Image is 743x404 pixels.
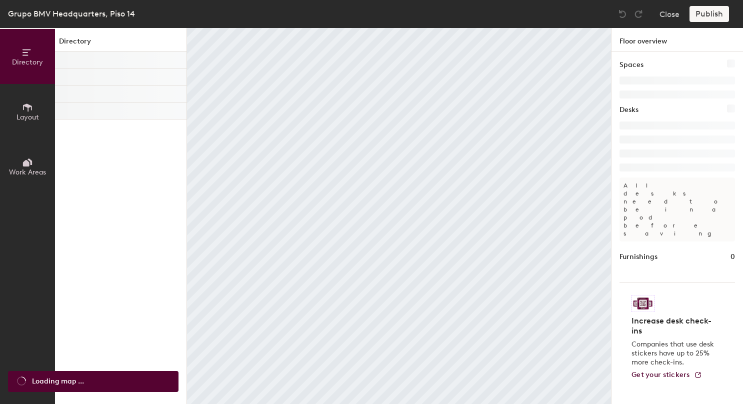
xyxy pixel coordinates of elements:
[619,177,735,241] p: All desks need to be in a pod before saving
[617,9,627,19] img: Undo
[12,58,43,66] span: Directory
[32,376,84,387] span: Loading map ...
[55,36,186,51] h1: Directory
[631,370,690,379] span: Get your stickers
[9,168,46,176] span: Work Areas
[611,28,743,51] h1: Floor overview
[8,7,135,20] div: Grupo BMV Headquarters, Piso 14
[619,59,643,70] h1: Spaces
[187,28,611,404] canvas: Map
[633,9,643,19] img: Redo
[631,371,702,379] a: Get your stickers
[16,113,39,121] span: Layout
[631,316,717,336] h4: Increase desk check-ins
[631,295,654,312] img: Sticker logo
[619,251,657,262] h1: Furnishings
[619,104,638,115] h1: Desks
[631,340,717,367] p: Companies that use desk stickers have up to 25% more check-ins.
[659,6,679,22] button: Close
[730,251,735,262] h1: 0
